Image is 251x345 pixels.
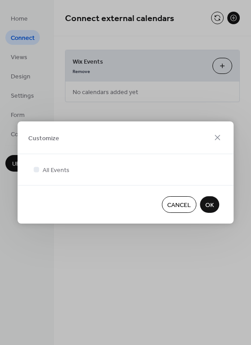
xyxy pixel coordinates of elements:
[205,201,214,210] span: OK
[167,201,191,210] span: Cancel
[28,134,59,143] span: Customize
[200,196,219,213] button: OK
[162,196,196,213] button: Cancel
[43,166,69,175] span: All Events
